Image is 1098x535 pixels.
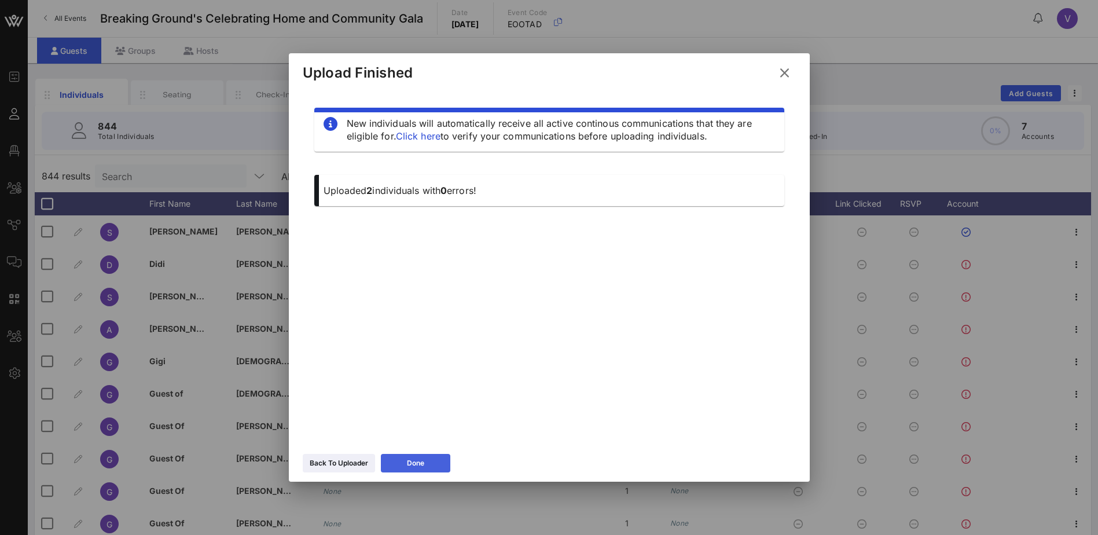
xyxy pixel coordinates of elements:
a: Click here [396,130,440,142]
div: Done [407,457,424,469]
span: 2 [366,185,372,196]
div: Back To Uploader [310,457,368,469]
span: 0 [440,185,447,196]
p: Uploaded individuals with errors! [324,184,775,197]
div: New individuals will automatically receive all active continous communications that they are elig... [347,117,775,142]
button: Done [381,454,450,472]
button: Back To Uploader [303,454,375,472]
div: Upload Finished [303,64,413,82]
